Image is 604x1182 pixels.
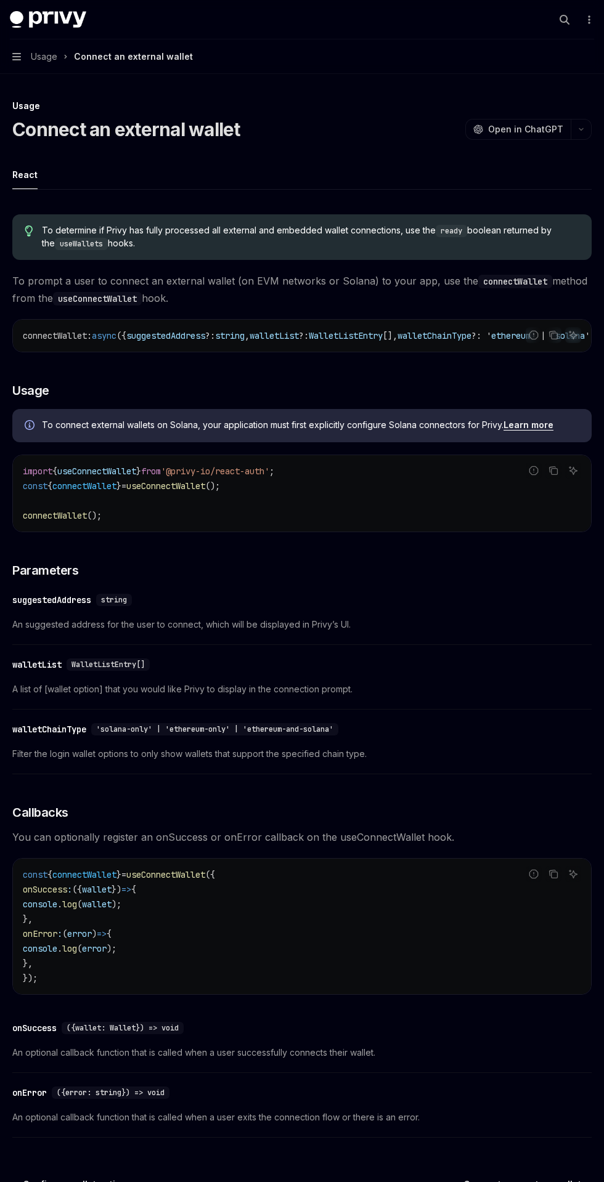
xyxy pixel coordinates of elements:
[136,466,141,477] span: }
[62,899,77,910] span: log
[12,804,68,821] span: Callbacks
[47,869,52,880] span: {
[116,330,126,341] span: ({
[398,330,471,341] span: walletChainType
[107,928,112,939] span: {
[82,943,107,954] span: error
[71,660,145,670] span: WalletListEntry[]
[205,330,215,341] span: ?:
[205,869,215,880] span: ({
[504,419,553,431] a: Learn more
[565,327,581,343] button: Ask AI
[77,943,82,954] span: (
[12,382,49,399] span: Usage
[215,330,245,341] span: string
[23,958,33,969] span: },
[383,330,398,341] span: [],
[107,943,116,954] span: );
[57,928,62,939] span: :
[87,510,102,521] span: ();
[97,928,107,939] span: =>
[23,480,47,492] span: const
[161,466,269,477] span: '@privy-io/react-auth'
[82,884,112,895] span: wallet
[112,899,121,910] span: );
[12,562,78,579] span: Parameters
[12,1087,47,1099] div: onError
[55,238,108,250] code: useWallets
[31,49,57,64] span: Usage
[269,466,274,477] span: ;
[12,100,592,112] div: Usage
[205,480,220,492] span: ();
[23,510,87,521] span: connectWallet
[126,480,205,492] span: useConnectWallet
[42,419,579,431] span: To connect external wallets on Solana, your application must first explicitly configure Solana co...
[12,658,62,671] div: walletList
[67,1023,179,1033] span: ({wallet: Wallet}) => void
[23,466,52,477] span: import
[52,466,57,477] span: {
[491,330,531,341] span: ethereum
[465,119,571,140] button: Open in ChatGPT
[10,11,86,28] img: dark logo
[92,928,97,939] span: )
[555,10,574,30] button: Open search
[121,480,126,492] span: =
[121,869,126,880] span: =
[112,884,121,895] span: })
[57,1088,165,1098] span: ({error: string}) => void
[74,49,193,64] div: Connect an external wallet
[245,330,250,341] span: ,
[565,866,581,882] button: Ask AI
[23,928,57,939] span: onError
[57,899,62,910] span: .
[42,224,579,250] span: To determine if Privy has fully processed all external and embedded wallet connections, use the b...
[299,330,309,341] span: ?:
[25,420,37,432] svg: Info
[12,723,86,735] div: walletChainType
[96,724,333,734] span: 'solana-only' | 'ethereum-only' | 'ethereum-and-solana'
[12,160,38,189] div: React
[116,869,121,880] span: }
[12,1022,57,1034] div: onSuccess
[82,899,112,910] span: wallet
[126,330,205,341] span: suggestedAddress
[52,869,116,880] span: connectWallet
[62,928,67,939] span: (
[23,943,57,954] span: console
[12,747,592,761] span: Filter the login wallet options to only show wallets that support the specified chain type.
[436,225,467,237] code: ready
[87,330,92,341] span: :
[101,595,127,605] span: string
[12,1110,592,1125] span: An optional callback function that is called when a user exits the connection flow or there is an...
[565,463,581,479] button: Ask AI
[67,884,72,895] span: :
[545,866,561,882] button: Copy the contents from the code block
[23,913,33,925] span: },
[52,480,116,492] span: connectWallet
[12,594,91,606] div: suggestedAddress
[488,123,563,136] span: Open in ChatGPT
[545,327,561,343] button: Copy the contents from the code block
[531,330,555,341] span: ' | '
[23,973,38,984] span: });
[131,884,136,895] span: {
[12,828,592,846] span: You can optionally register an onSuccess or onError callback on the useConnectWallet hook.
[526,327,542,343] button: Report incorrect code
[23,899,57,910] span: console
[57,466,136,477] span: useConnectWallet
[67,928,92,939] span: error
[77,899,82,910] span: (
[12,272,592,307] span: To prompt a user to connect an external wallet (on EVM networks or Solana) to your app, use the m...
[23,884,67,895] span: onSuccess
[53,292,142,306] code: useConnectWallet
[121,884,131,895] span: =>
[582,11,594,28] button: More actions
[47,480,52,492] span: {
[12,682,592,697] span: A list of [wallet option] that you would like Privy to display in the connection prompt.
[23,330,87,341] span: connectWallet
[526,866,542,882] button: Report incorrect code
[526,463,542,479] button: Report incorrect code
[478,275,552,288] code: connectWallet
